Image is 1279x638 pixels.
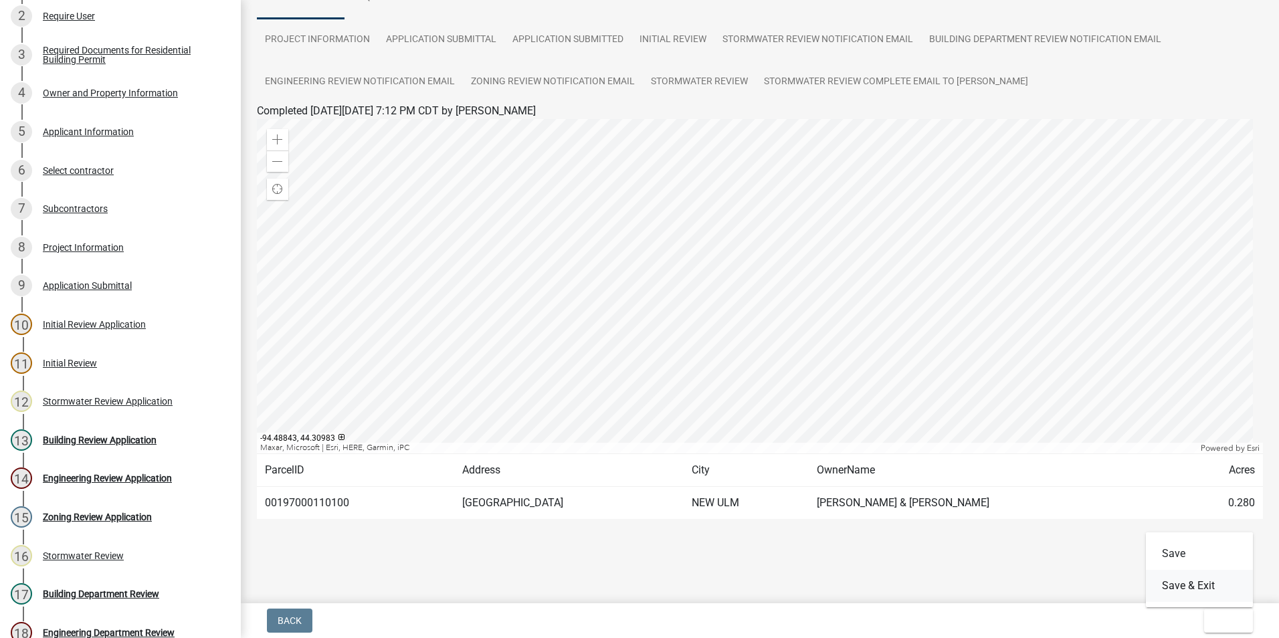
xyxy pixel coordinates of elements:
div: 13 [11,429,32,451]
td: 00197000110100 [257,487,454,520]
button: Back [267,609,312,633]
div: 14 [11,467,32,489]
div: 4 [11,82,32,104]
div: Building Review Application [43,435,157,445]
div: Owner and Property Information [43,88,178,98]
div: 6 [11,160,32,181]
td: NEW ULM [684,487,809,520]
div: Stormwater Review Application [43,397,173,406]
div: 10 [11,314,32,335]
div: 7 [11,198,32,219]
a: Project Information [257,19,378,62]
div: 2 [11,5,32,27]
button: Exit [1204,609,1253,633]
td: 0.280 [1179,487,1263,520]
td: City [684,454,809,487]
a: Zoning Review Notification Email [463,61,643,104]
div: Powered by [1197,443,1263,453]
a: Application Submitted [504,19,631,62]
a: Initial Review [631,19,714,62]
a: Esri [1247,443,1260,453]
div: 12 [11,391,32,412]
td: ParcelID [257,454,454,487]
div: Application Submittal [43,281,132,290]
button: Save [1146,538,1253,570]
td: OwnerName [809,454,1179,487]
div: Stormwater Review [43,551,124,560]
button: Save & Exit [1146,570,1253,602]
div: Zoom out [267,150,288,172]
div: Zoning Review Application [43,512,152,522]
div: Engineering Review Application [43,473,172,483]
div: 16 [11,545,32,566]
div: Select contractor [43,166,114,175]
a: Stormwater Review Complete Email to [PERSON_NAME] [756,61,1036,104]
div: Required Documents for Residential Building Permit [43,45,219,64]
td: Acres [1179,454,1263,487]
div: Subcontractors [43,204,108,213]
div: 11 [11,352,32,374]
div: 17 [11,583,32,605]
span: Completed [DATE][DATE] 7:12 PM CDT by [PERSON_NAME] [257,104,536,117]
div: Zoom in [267,129,288,150]
div: 5 [11,121,32,142]
a: Engineering Review Notification Email [257,61,463,104]
div: 15 [11,506,32,528]
div: Initial Review Application [43,320,146,329]
div: Building Department Review [43,589,159,599]
div: Find my location [267,179,288,200]
div: Initial Review [43,358,97,368]
a: Building Department Review Notification Email [921,19,1169,62]
div: Engineering Department Review [43,628,175,637]
div: 9 [11,275,32,296]
div: Require User [43,11,95,21]
div: Project Information [43,243,124,252]
div: Exit [1146,532,1253,607]
a: Application Submittal [378,19,504,62]
div: 8 [11,237,32,258]
div: Applicant Information [43,127,134,136]
a: Stormwater Review [643,61,756,104]
a: Stormwater Review Notification Email [714,19,921,62]
td: [PERSON_NAME] & [PERSON_NAME] [809,487,1179,520]
div: 3 [11,44,32,66]
span: Exit [1215,615,1234,626]
span: Back [278,615,302,626]
div: Maxar, Microsoft | Esri, HERE, Garmin, iPC [257,443,1197,453]
td: [GEOGRAPHIC_DATA] [454,487,684,520]
td: Address [454,454,684,487]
